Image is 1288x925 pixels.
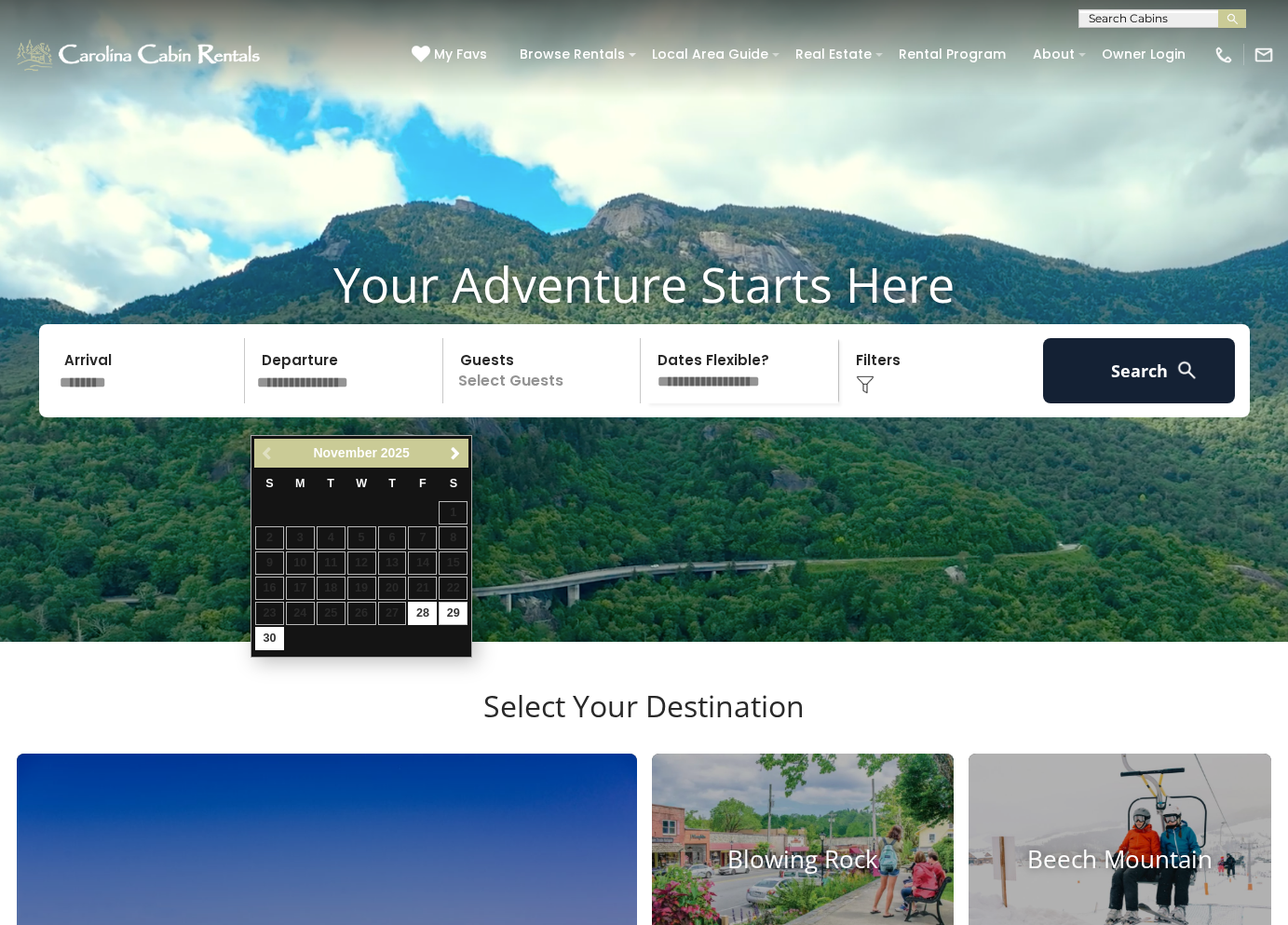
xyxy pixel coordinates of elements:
span: November [313,445,376,460]
a: Owner Login [1092,40,1195,69]
a: Browse Rentals [510,40,634,69]
a: About [1024,40,1084,69]
span: Wednesday [356,477,367,490]
span: Friday [419,477,427,490]
h3: Select Your Destination [14,688,1274,754]
img: White-1-1-2.png [14,36,265,74]
a: 30 [255,627,284,650]
h4: Beech Mountain [969,845,1271,874]
button: Search [1043,338,1236,403]
span: My Favs [434,45,487,64]
a: Local Area Guide [643,40,778,69]
img: phone-regular-white.png [1213,45,1234,65]
span: Saturday [450,477,457,490]
h4: Blowing Rock [652,845,955,874]
span: Thursday [388,477,396,490]
a: My Favs [412,45,492,65]
img: search-regular-white.png [1175,359,1199,382]
p: Select Guests [449,338,641,403]
a: Rental Program [889,40,1015,69]
span: Monday [295,477,305,490]
img: mail-regular-white.png [1254,45,1274,65]
a: 29 [439,602,468,625]
span: Sunday [265,477,273,490]
a: Real Estate [786,40,881,69]
a: Next [443,442,467,465]
img: filter--v1.png [856,375,874,394]
span: Tuesday [327,477,334,490]
span: Next [448,446,463,461]
h1: Your Adventure Starts Here [14,255,1274,313]
a: 28 [408,602,437,625]
span: 2025 [381,445,410,460]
